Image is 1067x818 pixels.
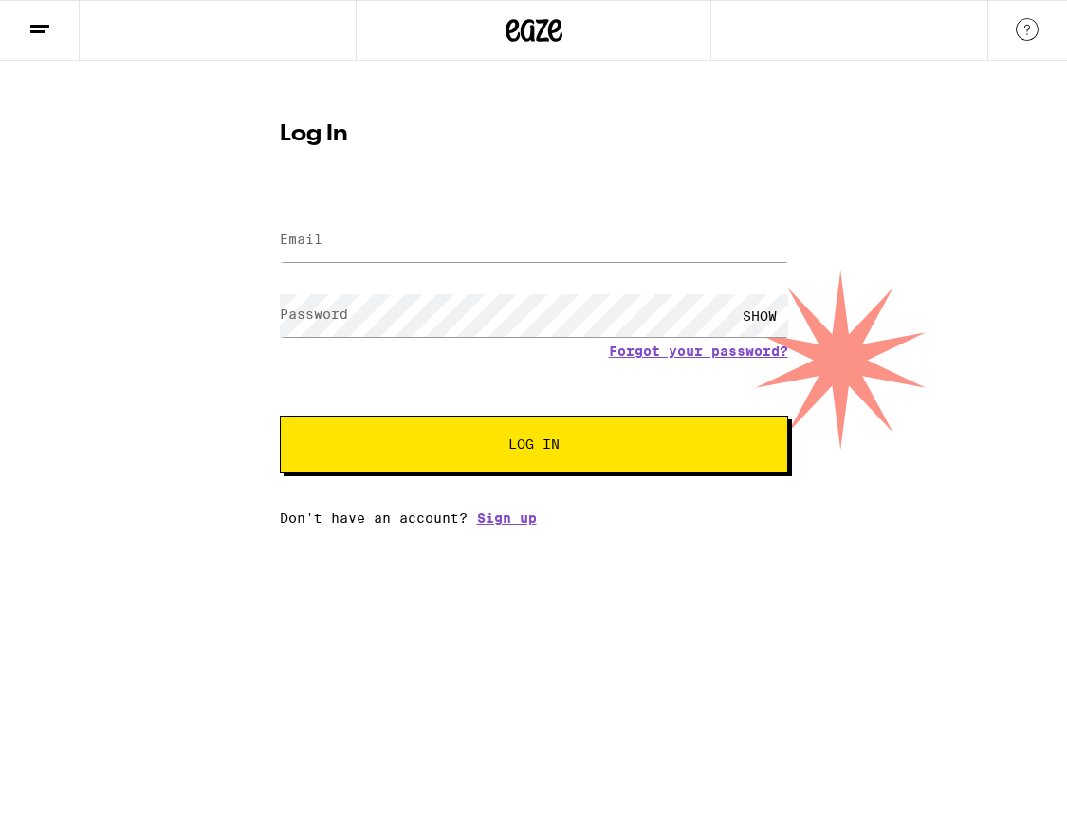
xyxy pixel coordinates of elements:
h1: Log In [280,123,788,146]
div: SHOW [731,294,788,337]
button: Log In [280,416,788,473]
label: Email [280,232,322,247]
span: Log In [508,437,560,451]
input: Email [280,219,788,262]
a: Forgot your password? [609,344,788,359]
div: Don't have an account? [280,511,788,526]
label: Password [280,307,348,322]
a: Sign up [477,511,537,526]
